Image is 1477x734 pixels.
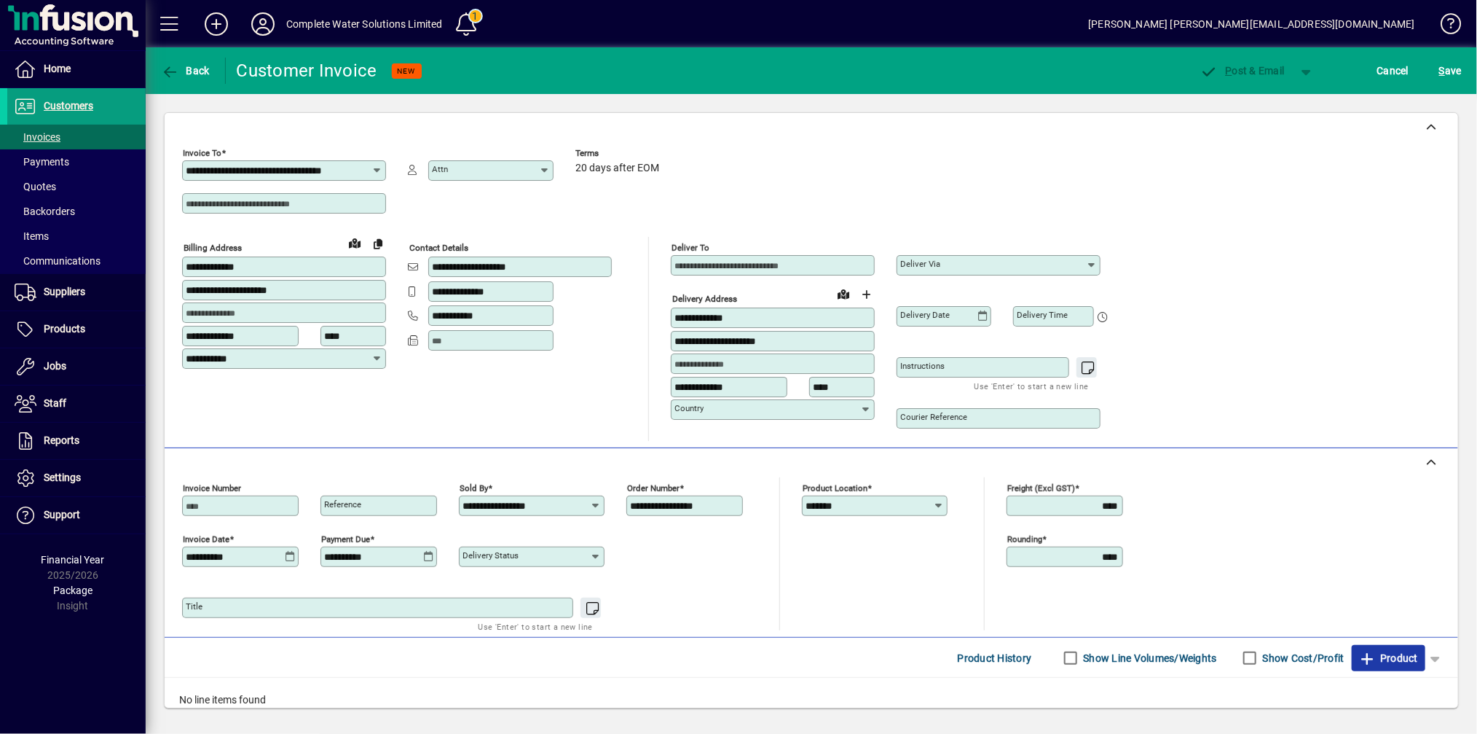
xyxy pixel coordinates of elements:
[900,361,945,371] mat-label: Instructions
[1081,651,1217,665] label: Show Line Volumes/Weights
[671,243,709,253] mat-label: Deliver To
[575,163,659,174] span: 20 days after EOM
[15,156,69,168] span: Payments
[1352,645,1425,671] button: Product
[575,149,663,158] span: Terms
[44,509,80,520] span: Support
[44,323,85,335] span: Products
[44,434,79,446] span: Reports
[627,483,680,493] mat-label: Order number
[1359,647,1418,670] span: Product
[7,149,146,174] a: Payments
[462,550,519,561] mat-label: Delivery status
[7,249,146,273] a: Communications
[366,232,390,255] button: Copy to Delivery address
[183,534,229,544] mat-label: Invoice date
[900,259,940,269] mat-label: Deliver via
[460,483,488,493] mat-label: Sold by
[7,311,146,348] a: Products
[15,230,49,242] span: Items
[1439,59,1462,82] span: ave
[193,11,240,37] button: Add
[398,66,416,76] span: NEW
[7,199,146,224] a: Backorders
[952,645,1038,671] button: Product History
[7,386,146,422] a: Staff
[1007,534,1042,544] mat-label: Rounding
[343,231,366,254] a: View on map
[7,423,146,459] a: Reports
[7,497,146,534] a: Support
[183,148,221,158] mat-label: Invoice To
[1200,65,1285,77] span: ost & Email
[44,100,93,112] span: Customers
[1430,3,1459,50] a: Knowledge Base
[321,534,370,544] mat-label: Payment due
[44,397,66,409] span: Staff
[900,310,950,320] mat-label: Delivery date
[855,283,878,306] button: Choose address
[478,618,593,635] mat-hint: Use 'Enter' to start a new line
[44,472,81,483] span: Settings
[1088,12,1415,36] div: [PERSON_NAME] [PERSON_NAME][EMAIL_ADDRESS][DOMAIN_NAME]
[1226,65,1232,77] span: P
[15,255,101,267] span: Communications
[146,58,226,84] app-page-header-button: Back
[53,585,92,596] span: Package
[900,412,967,422] mat-label: Courier Reference
[183,483,241,493] mat-label: Invoice number
[286,12,443,36] div: Complete Water Solutions Limited
[674,403,704,413] mat-label: Country
[1377,59,1409,82] span: Cancel
[7,125,146,149] a: Invoices
[1260,651,1344,665] label: Show Cost/Profit
[7,460,146,496] a: Settings
[42,554,105,566] span: Financial Year
[7,274,146,311] a: Suppliers
[1193,58,1292,84] button: Post & Email
[157,58,213,84] button: Back
[15,181,56,192] span: Quotes
[165,678,1458,722] div: No line items found
[7,51,146,87] a: Home
[958,647,1032,670] span: Product History
[44,360,66,372] span: Jobs
[324,499,361,509] mat-label: Reference
[803,483,867,493] mat-label: Product location
[7,224,146,249] a: Items
[161,65,210,77] span: Back
[1374,58,1413,84] button: Cancel
[15,131,60,143] span: Invoices
[240,11,286,37] button: Profile
[44,63,71,74] span: Home
[1017,310,1068,320] mat-label: Delivery time
[44,286,85,297] span: Suppliers
[186,601,202,612] mat-label: Title
[237,59,377,82] div: Customer Invoice
[1439,65,1445,77] span: S
[1007,483,1075,493] mat-label: Freight (excl GST)
[7,348,146,385] a: Jobs
[1435,58,1465,84] button: Save
[974,378,1089,394] mat-hint: Use 'Enter' to start a new line
[7,174,146,199] a: Quotes
[832,282,855,305] a: View on map
[432,164,448,174] mat-label: Attn
[15,206,75,217] span: Backorders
